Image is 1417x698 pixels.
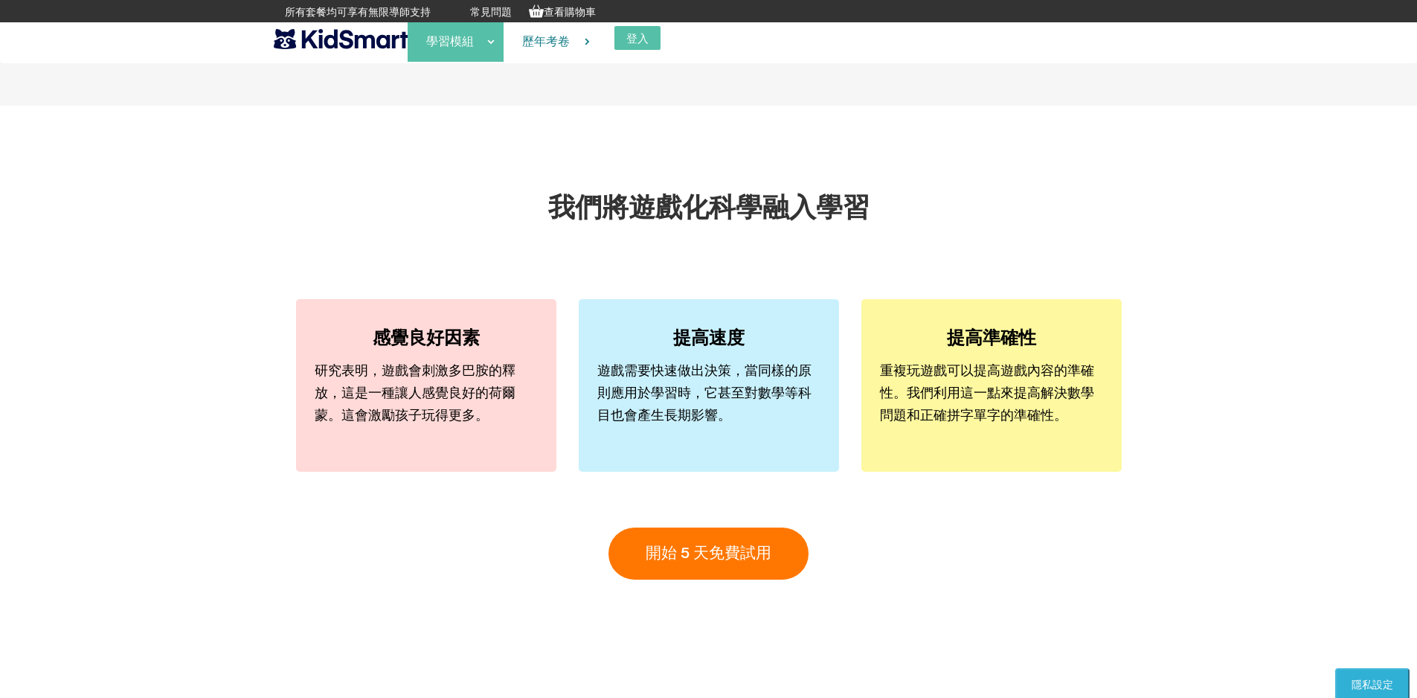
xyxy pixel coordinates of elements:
[373,330,480,348] font: 感覺良好因素
[529,7,596,18] a: 查看購物車
[947,330,1036,348] font: 提高準確性
[626,32,649,45] font: 登入
[274,26,408,52] img: KidSmart 標誌
[608,528,809,580] a: 開始 5 天免費試用
[285,7,431,18] font: 所有套餐均可享有無限導師支持
[426,35,474,48] font: 學習模組
[529,4,544,19] img: 您的購物籃中的商品
[646,545,771,561] font: 開始 5 天免費試用
[470,7,512,18] a: 常見問題
[597,363,812,423] font: 遊戲需要快速做出決策，當同樣的原則應用於學習時，它甚至對數學等科目也會產生長期影響。
[504,22,600,62] a: 歷年考卷
[315,363,515,423] font: 研究表明，遊戲會刺激多巴胺的釋放，這是一種讓人感覺良好的荷爾蒙。這會激勵孩子玩得更多。
[673,330,745,348] font: 提高速度
[522,35,570,48] font: 歷年考卷
[408,22,504,62] a: 學習模組
[880,363,1094,423] font: 重複玩遊戲可以提高遊戲內容的準確性。我們利用這一點來提高解決數學問題和正確拼字單字的準確性。
[544,7,596,18] font: 查看購物車
[548,196,870,222] font: 我們將遊戲化科學融入學習
[614,26,661,50] button: 登入
[1352,679,1393,691] font: 隱私設定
